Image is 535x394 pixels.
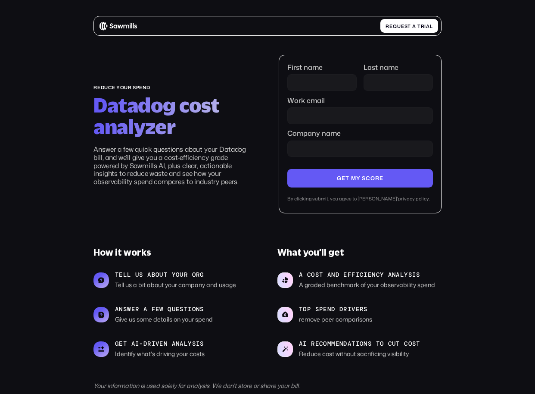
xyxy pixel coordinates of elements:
span: t [417,23,421,29]
p: Answer a few quick questions about your Datadog bill, and we’ll give you a cost-efficiency grade ... [93,145,252,185]
label: Last name [364,63,433,72]
span: a [426,23,430,29]
p: Reduce cost without sacrificing visibility [299,350,420,358]
span: e [401,23,404,29]
p: A cost and efficiency analysis [299,271,435,278]
a: Requestatrial [380,19,438,33]
p: AI recommendations to cut cost [299,340,420,347]
span: l [430,23,433,29]
form: Company name [287,63,433,202]
p: A graded benchmark of your observability spend [299,281,435,289]
span: q [393,23,397,29]
span: u [397,23,401,29]
p: Top Spend Drivers [299,306,372,313]
a: privacy policy [398,196,429,203]
p: Give us some details on your spend [115,316,213,323]
span: e [389,23,393,29]
span: a [412,23,416,29]
h3: What you’ll get [277,247,441,258]
p: Tell us a bit about your company and usage [115,281,236,289]
p: tell us about your org [115,271,236,278]
span: r [421,23,425,29]
div: Your information is used solely for analysis. We don’t store or share your bill. [93,382,441,390]
p: remove peer comparisons [299,316,372,323]
span: i [424,23,426,29]
h3: How it works [93,247,257,258]
label: First name [287,63,357,72]
span: s [404,23,408,29]
label: Work email [287,97,433,105]
div: By clicking submit, you agree to [PERSON_NAME]' . [287,196,433,203]
p: answer a few questions [115,306,213,313]
span: R [386,23,389,29]
span: t [407,23,411,29]
label: Company name [287,129,433,138]
div: reduce your spend [93,84,252,90]
p: Identify what's driving your costs [115,350,205,358]
p: Get AI-driven analysis [115,340,205,347]
h2: Datadog cost analyzer [93,94,252,138]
